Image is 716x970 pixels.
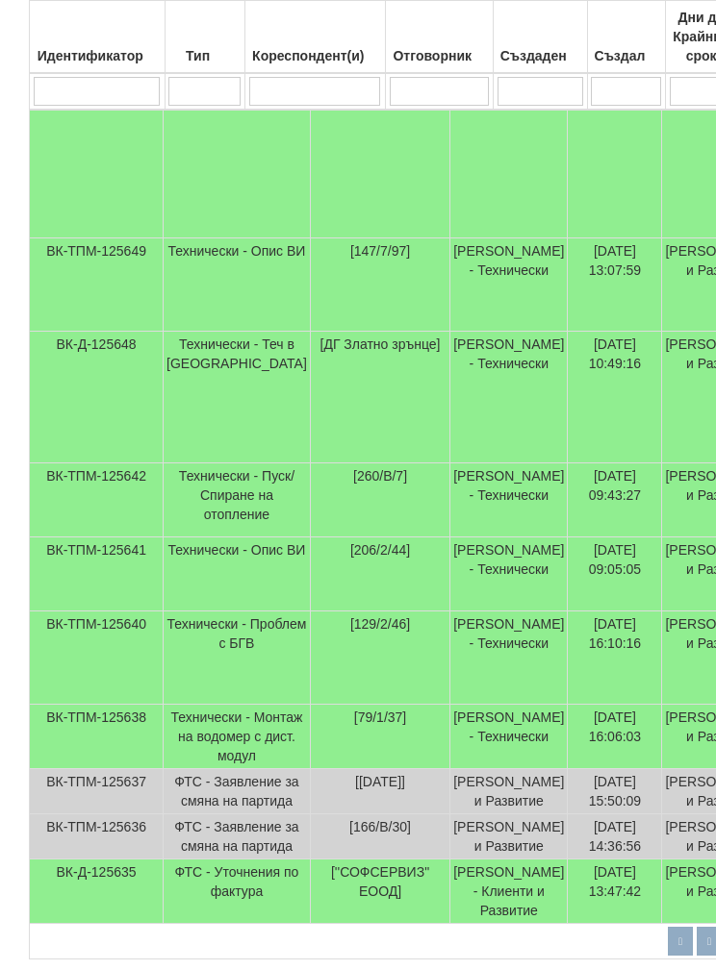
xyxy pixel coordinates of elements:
[450,859,568,924] td: [PERSON_NAME] - Клиенти и Развитие
[164,705,311,769] td: Технически - Монтаж на водомер с дист. модул
[30,769,164,814] td: ВК-ТПМ-125637
[164,332,311,463] td: Технически - Теч в [GEOGRAPHIC_DATA]
[450,705,568,769] td: [PERSON_NAME] - Технически
[354,709,407,725] span: [79/1/37]
[349,819,411,834] span: [166/В/30]
[350,616,410,632] span: [129/2/46]
[30,29,164,238] td: ВК-ТПМ-125652
[493,1,587,74] th: Създаден: No sort applied, activate to apply an ascending sort
[30,859,164,924] td: ВК-Д-125635
[164,814,311,859] td: ФТС - Заявление за смяна на партида
[568,463,662,537] td: [DATE] 09:43:27
[30,1,166,74] th: Идентификатор: No sort applied, activate to apply an ascending sort
[450,769,568,814] td: [PERSON_NAME] и Развитие
[450,611,568,705] td: [PERSON_NAME] - Технически
[353,468,407,484] span: [260/В/7]
[350,542,410,558] span: [206/2/44]
[591,42,662,69] div: Създал
[668,927,693,956] button: Първа страница
[30,814,164,859] td: ВК-ТПМ-125636
[30,705,164,769] td: ВК-ТПМ-125638
[331,864,429,899] span: [''СОФСЕРВИЗ" ЕООД]
[164,29,311,238] td: Технически - Опис ВИ
[168,42,242,69] div: Тип
[30,238,164,332] td: ВК-ТПМ-125649
[350,243,410,259] span: [147/7/97]
[385,1,493,74] th: Отговорник: No sort applied, activate to apply an ascending sort
[568,611,662,705] td: [DATE] 16:10:16
[244,1,385,74] th: Кореспондент(и): No sort applied, activate to apply an ascending sort
[248,42,382,69] div: Кореспондент(и)
[568,705,662,769] td: [DATE] 16:06:03
[568,29,662,238] td: [DATE] 15:30:06
[164,769,311,814] td: ФТС - Заявление за смяна на партида
[30,332,164,463] td: ВК-Д-125648
[568,238,662,332] td: [DATE] 13:07:59
[164,537,311,611] td: Технически - Опис ВИ
[320,336,441,352] span: [ДГ Златно зрънце]
[30,611,164,705] td: ВК-ТПМ-125640
[450,238,568,332] td: [PERSON_NAME] - Технически
[164,611,311,705] td: Технически - Проблем с БГВ
[568,332,662,463] td: [DATE] 10:49:16
[165,1,244,74] th: Тип: No sort applied, activate to apply an ascending sort
[450,814,568,859] td: [PERSON_NAME] и Развитие
[164,463,311,537] td: Технически - Пуск/Спиране на отопление
[568,859,662,924] td: [DATE] 13:47:42
[30,537,164,611] td: ВК-ТПМ-125641
[568,769,662,814] td: [DATE] 15:50:09
[389,42,490,69] div: Отговорник
[568,814,662,859] td: [DATE] 14:36:56
[450,463,568,537] td: [PERSON_NAME] - Технически
[33,42,162,69] div: Идентификатор
[450,29,568,238] td: [PERSON_NAME] - Технически
[355,774,405,789] span: [[DATE]]
[450,332,568,463] td: [PERSON_NAME] - Технически
[568,537,662,611] td: [DATE] 09:05:05
[30,463,164,537] td: ВК-ТПМ-125642
[164,238,311,332] td: Технически - Опис ВИ
[587,1,665,74] th: Създал: No sort applied, activate to apply an ascending sort
[450,537,568,611] td: [PERSON_NAME] - Технически
[164,859,311,924] td: ФТС - Уточнения по фактура
[497,42,584,69] div: Създаден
